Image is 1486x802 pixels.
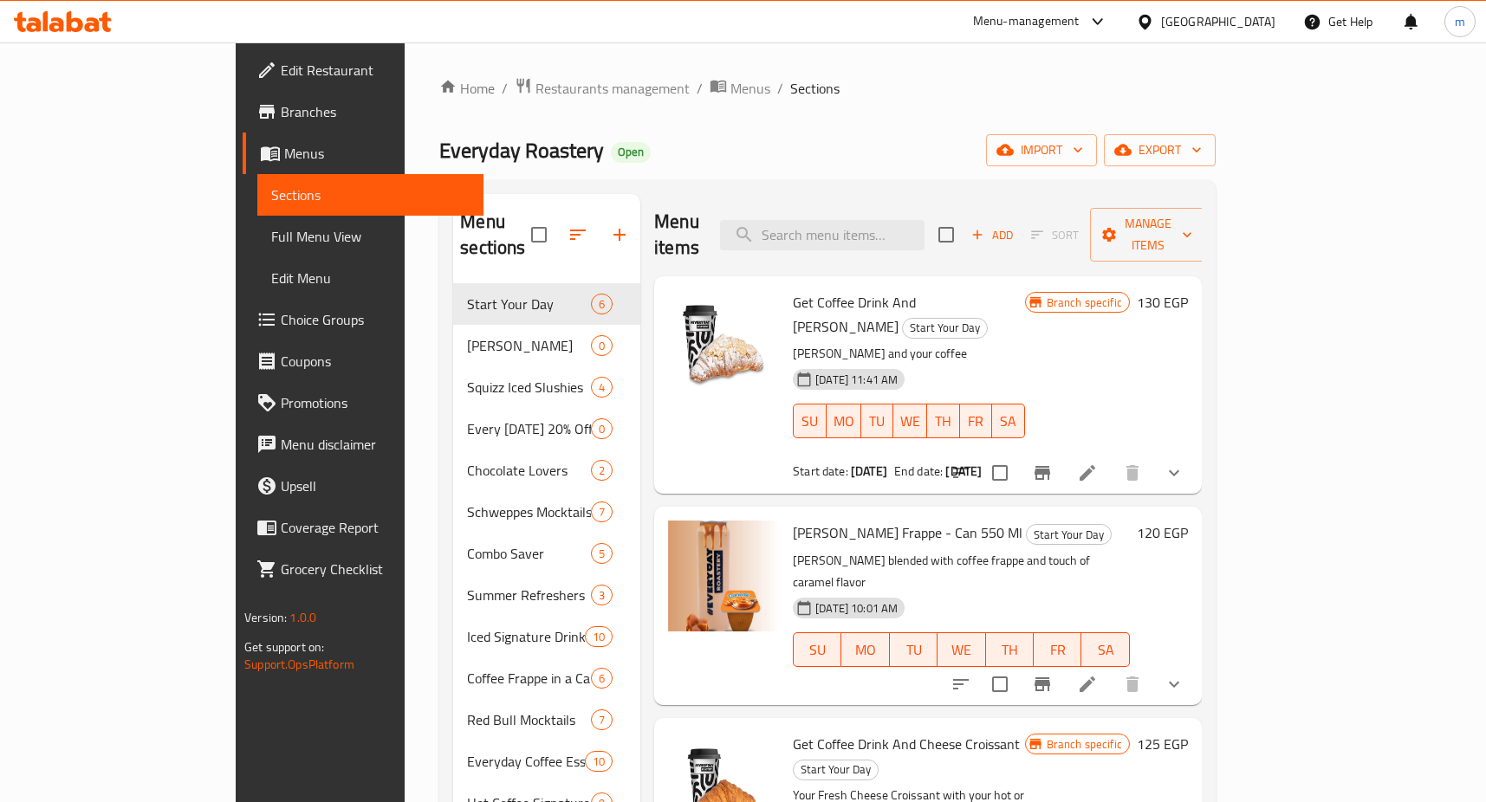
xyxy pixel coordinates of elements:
a: Menus [243,133,483,174]
div: [GEOGRAPHIC_DATA] [1161,12,1275,31]
span: Add item [964,222,1020,249]
span: SA [999,409,1018,434]
span: Schweppes Mocktails [467,501,591,522]
button: FR [1034,632,1081,667]
a: Upsell [243,465,483,507]
span: Start Your Day [794,760,878,779]
span: FR [967,409,986,434]
span: Sections [790,78,840,99]
h6: 125 EGP [1137,732,1188,756]
button: TH [986,632,1034,667]
img: Danette Caramel Frappe - Can 550 Ml [668,521,779,631]
span: Combo Saver [467,543,591,564]
span: Coffee Frappe in a Can [467,668,591,689]
span: Version: [244,606,287,629]
button: import [986,134,1097,166]
span: [PERSON_NAME] [467,335,591,356]
span: SA [1088,637,1122,663]
span: Edit Restaurant [281,60,470,81]
div: Menu-management [973,11,1080,32]
li: / [697,78,703,99]
a: Support.OpsPlatform [244,653,354,676]
span: Chocolate Lovers [467,460,591,481]
h6: 120 EGP [1137,521,1188,545]
span: MO [848,637,882,663]
span: Full Menu View [271,226,470,247]
div: Squizz Iced Slushies [467,377,591,398]
button: SA [992,404,1025,438]
h6: 130 EGP [1137,290,1188,314]
span: Grocery Checklist [281,559,470,579]
span: Coverage Report [281,517,470,538]
button: FR [960,404,993,438]
span: [DATE] 10:01 AM [808,600,905,617]
div: items [585,626,613,647]
span: Branch specific [1040,736,1129,753]
span: Iced Signature Drinks in a Can [467,626,585,647]
div: items [591,377,613,398]
a: Menu disclaimer [243,424,483,465]
button: TH [927,404,960,438]
div: items [591,709,613,730]
span: 6 [592,296,612,313]
div: Every Tuesday 20% Off [467,418,591,439]
a: Sections [257,174,483,216]
span: Edit Menu [271,268,470,288]
div: items [585,751,613,772]
span: Select all sections [521,217,557,253]
button: delete [1112,663,1153,705]
span: Menu disclaimer [281,434,470,455]
span: Select to update [982,455,1018,491]
span: TH [934,409,953,434]
div: Summer Refreshers3 [453,574,640,616]
div: Open [611,142,651,163]
span: WE [900,409,920,434]
span: 10 [586,629,612,645]
img: Get Coffee Drink And Almond Croissant [668,290,779,401]
span: Add [969,225,1016,245]
b: [DATE] [851,460,887,482]
div: Start Your Day [793,760,879,780]
span: [PERSON_NAME] Frappe - Can 550 Ml [793,520,1022,546]
span: Select section [928,217,964,253]
button: sort-choices [940,663,982,705]
div: items [591,418,613,439]
div: Start Your Day6 [453,283,640,325]
button: SU [793,632,841,667]
span: 0 [592,421,612,437]
button: WE [893,404,927,438]
button: TU [861,404,894,438]
span: Upsell [281,475,470,496]
span: 2 [592,462,612,479]
div: Coffee Frappe in a Can6 [453,657,640,699]
h2: Menu items [654,209,699,261]
span: Start Your Day [467,294,591,314]
div: Iced Signature Drinks in a Can10 [453,616,640,657]
a: Restaurants management [515,77,690,100]
div: [PERSON_NAME]0 [453,325,640,366]
span: Select section first [1020,222,1090,249]
div: Red Bull Mocktails7 [453,699,640,741]
button: Manage items [1090,208,1206,262]
span: Everyday Roastery [439,131,604,170]
div: Start Your Day [1026,524,1112,545]
p: [PERSON_NAME] blended with coffee frappe and touch of caramel flavor [793,550,1130,593]
button: Branch-specific-item [1022,663,1063,705]
span: Start Your Day [903,318,987,338]
div: items [591,543,613,564]
div: Every [DATE] 20% Off0 [453,408,640,450]
span: 7 [592,504,612,521]
a: Promotions [243,382,483,424]
button: MO [827,404,861,438]
span: 4 [592,379,612,396]
a: Full Menu View [257,216,483,257]
span: TH [993,637,1027,663]
span: Get Coffee Drink And [PERSON_NAME] [793,289,916,340]
span: 5 [592,546,612,562]
span: Branches [281,101,470,122]
a: Edit menu item [1077,674,1098,695]
button: SA [1081,632,1129,667]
